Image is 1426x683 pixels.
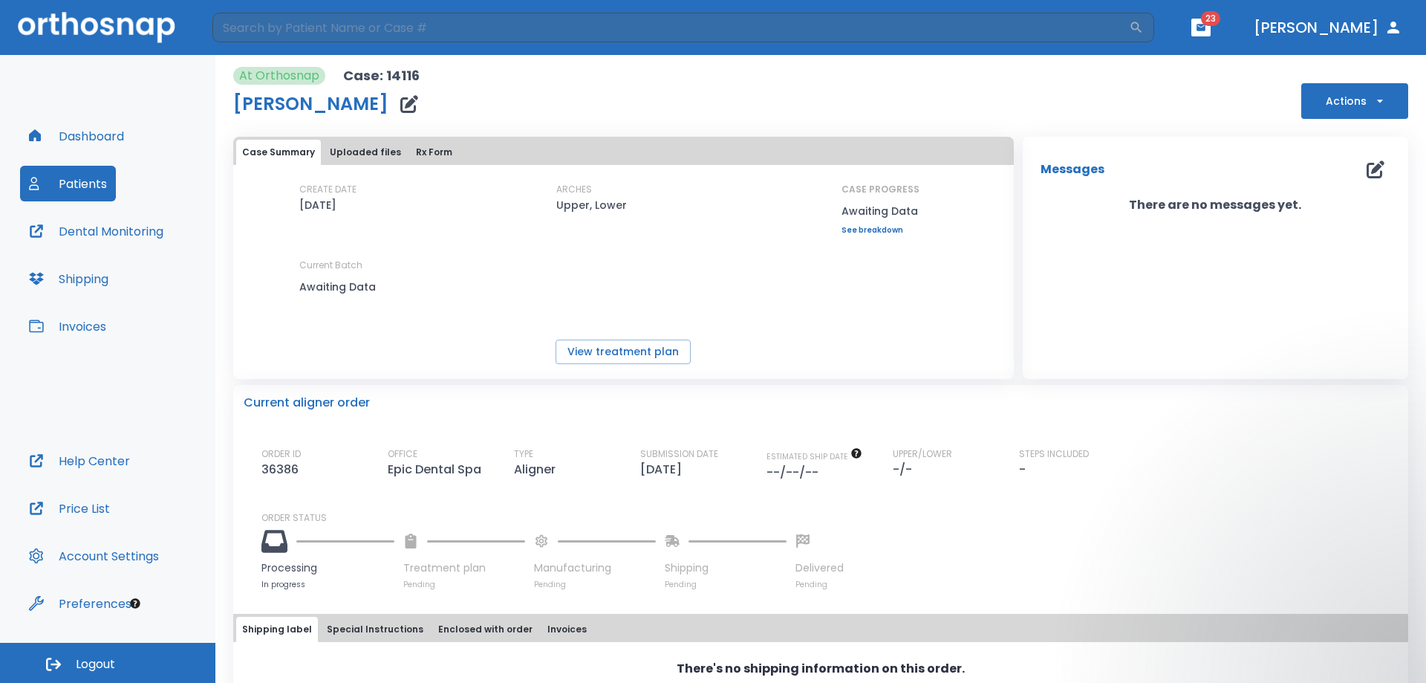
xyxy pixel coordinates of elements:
p: At Orthosnap [239,67,319,85]
p: Aligner [514,461,561,479]
div: tabs [236,140,1011,165]
p: Delivered [795,560,844,576]
p: UPPER/LOWER [893,447,952,461]
p: CREATE DATE [299,183,356,196]
button: Enclosed with order [432,617,538,642]
p: There's no shipping information on this order. [677,660,965,678]
button: Actions [1301,83,1408,119]
button: Dental Monitoring [20,213,172,249]
button: View treatment plan [556,340,691,364]
h1: [PERSON_NAME] [233,95,388,113]
p: Manufacturing [534,560,656,576]
p: Pending [403,579,525,590]
button: Uploaded files [324,140,407,165]
span: The date will be available after approving treatment plan [766,451,862,462]
button: Invoices [541,617,593,642]
button: Case Summary [236,140,321,165]
p: [DATE] [299,196,336,214]
button: Price List [20,491,119,526]
p: There are no messages yet. [1023,196,1408,214]
button: Rx Form [410,140,458,165]
button: Invoices [20,308,115,344]
p: Messages [1041,161,1104,178]
p: Current Batch [299,259,433,272]
p: Upper, Lower [556,196,627,214]
p: Epic Dental Spa [388,461,487,479]
button: Shipping [20,261,117,297]
p: ARCHES [556,183,592,196]
p: Processing [261,560,394,576]
p: Treatment plan [403,560,525,576]
div: Tooltip anchor [128,597,142,610]
p: Pending [665,579,787,590]
button: Help Center [20,443,139,479]
p: OFFICE [388,447,417,461]
p: 36386 [261,461,305,479]
p: In progress [261,579,394,590]
p: [DATE] [640,461,688,479]
button: Account Settings [20,538,168,574]
button: [PERSON_NAME] [1248,14,1408,41]
p: Awaiting Data [841,202,919,220]
span: 23 [1201,11,1220,26]
div: tabs [236,617,1405,642]
p: Shipping [665,560,787,576]
button: Special Instructions [321,617,429,642]
p: CASE PROGRESS [841,183,919,196]
a: See breakdown [841,226,919,235]
p: STEPS INCLUDED [1019,447,1089,461]
p: Pending [795,579,844,590]
p: Pending [534,579,656,590]
input: Search by Patient Name or Case # [212,13,1129,42]
p: Awaiting Data [299,278,433,296]
p: ORDER ID [261,447,301,461]
button: Patients [20,166,116,201]
img: Orthosnap [18,12,175,42]
p: TYPE [514,447,533,461]
button: Preferences [20,586,140,621]
p: --/--/-- [766,464,824,482]
p: -/- [893,461,918,479]
p: Current aligner order [244,394,370,412]
p: ORDER STATUS [261,511,1398,525]
p: Case: 14116 [343,67,420,85]
span: Logout [76,656,115,673]
button: Shipping label [236,617,318,642]
p: SUBMISSION DATE [640,447,718,461]
p: - [1019,461,1026,479]
button: Dashboard [20,118,133,154]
